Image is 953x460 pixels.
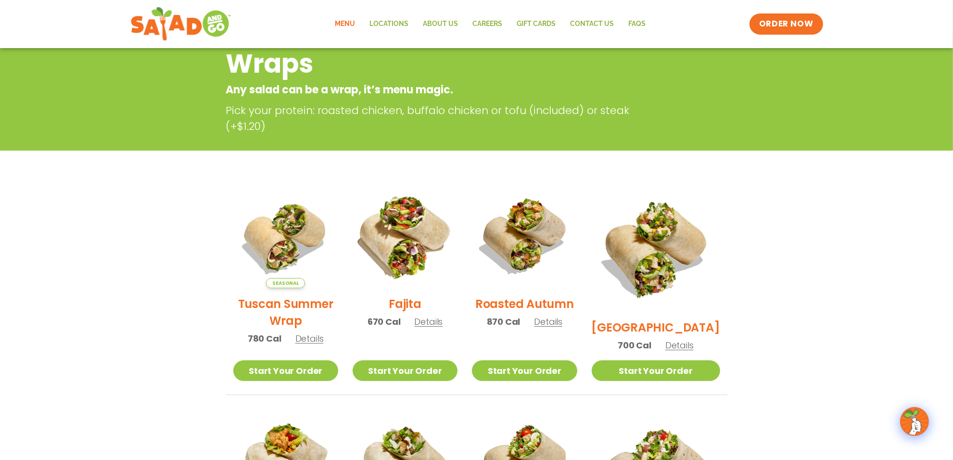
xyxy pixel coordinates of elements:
[472,183,577,288] img: Product photo for Roasted Autumn Wrap
[295,332,324,345] span: Details
[363,13,416,35] a: Locations
[353,360,457,381] a: Start Your Order
[389,295,421,312] h2: Fajita
[622,13,653,35] a: FAQs
[592,319,720,336] h2: [GEOGRAPHIC_DATA]
[226,44,650,83] h2: Wraps
[233,183,338,288] img: Product photo for Tuscan Summer Wrap
[368,315,401,328] span: 670 Cal
[130,5,232,43] img: new-SAG-logo-768×292
[472,360,577,381] a: Start Your Order
[750,13,823,35] a: ORDER NOW
[487,315,521,328] span: 870 Cal
[618,339,651,352] span: 700 Cal
[415,316,443,328] span: Details
[901,408,928,435] img: wpChatIcon
[563,13,622,35] a: Contact Us
[226,82,650,98] p: Any salad can be a wrap, it’s menu magic.
[592,183,720,312] img: Product photo for BBQ Ranch Wrap
[233,295,338,329] h2: Tuscan Summer Wrap
[534,316,562,328] span: Details
[226,102,654,134] p: Pick your protein: roasted chicken, buffalo chicken or tofu (included) or steak (+$1.20)
[759,18,813,30] span: ORDER NOW
[416,13,466,35] a: About Us
[248,332,281,345] span: 780 Cal
[475,295,574,312] h2: Roasted Autumn
[510,13,563,35] a: GIFT CARDS
[328,13,653,35] nav: Menu
[328,13,363,35] a: Menu
[266,278,305,288] span: Seasonal
[665,339,694,351] span: Details
[233,360,338,381] a: Start Your Order
[466,13,510,35] a: Careers
[343,174,467,297] img: Product photo for Fajita Wrap
[592,360,720,381] a: Start Your Order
